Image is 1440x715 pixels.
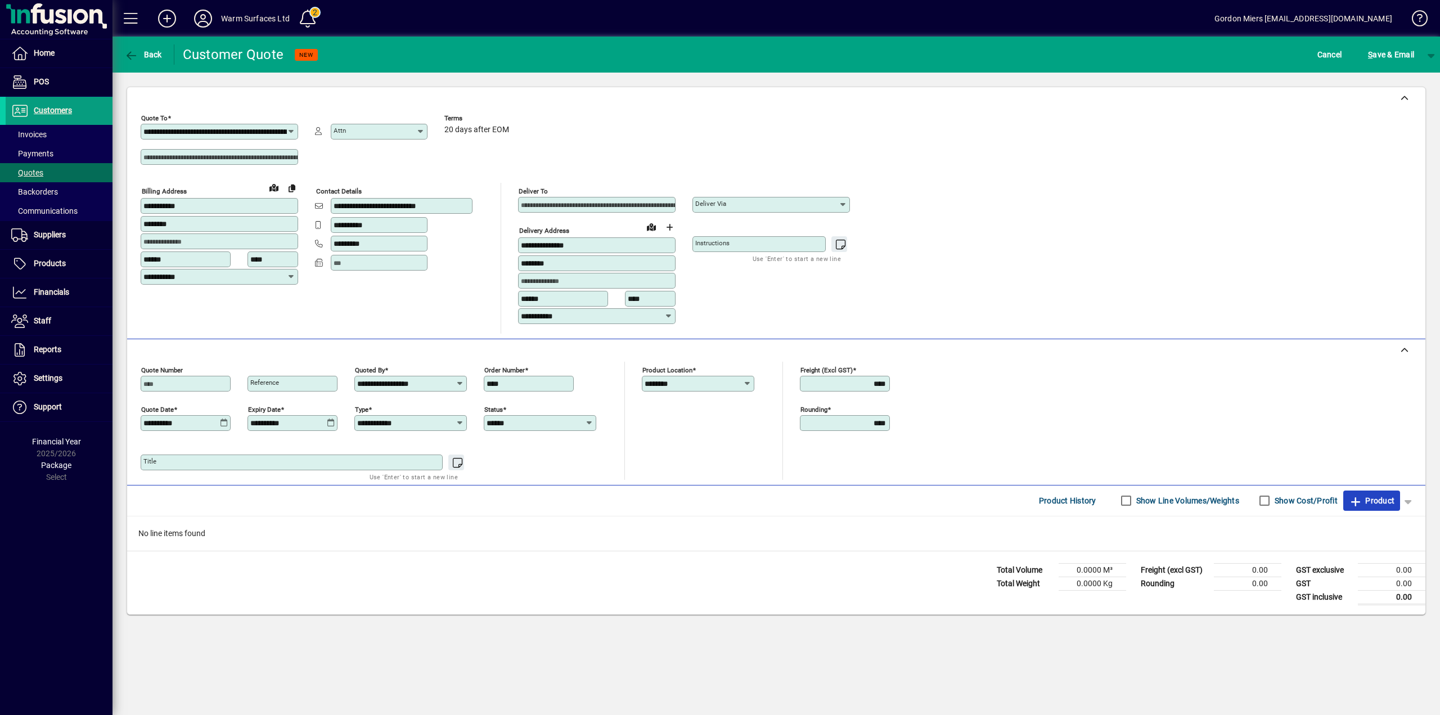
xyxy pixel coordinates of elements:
[484,366,525,374] mat-label: Order number
[185,8,221,29] button: Profile
[695,239,730,247] mat-label: Instructions
[1214,577,1281,590] td: 0.00
[6,182,112,201] a: Backorders
[248,405,281,413] mat-label: Expiry date
[141,114,168,122] mat-label: Quote To
[6,307,112,335] a: Staff
[800,405,827,413] mat-label: Rounding
[124,50,162,59] span: Back
[121,44,165,65] button: Back
[753,252,841,265] mat-hint: Use 'Enter' to start a new line
[1059,563,1126,577] td: 0.0000 M³
[991,577,1059,590] td: Total Weight
[1290,563,1358,577] td: GST exclusive
[1315,44,1345,65] button: Cancel
[1214,563,1281,577] td: 0.00
[1358,577,1425,590] td: 0.00
[6,68,112,96] a: POS
[642,366,692,374] mat-label: Product location
[355,366,385,374] mat-label: Quoted by
[34,316,51,325] span: Staff
[6,336,112,364] a: Reports
[6,201,112,221] a: Communications
[6,250,112,278] a: Products
[519,187,548,195] mat-label: Deliver To
[1343,491,1400,511] button: Product
[1358,563,1425,577] td: 0.00
[283,179,301,197] button: Copy to Delivery address
[6,125,112,144] a: Invoices
[34,259,66,268] span: Products
[11,187,58,196] span: Backorders
[1403,2,1426,39] a: Knowledge Base
[6,163,112,182] a: Quotes
[1034,491,1101,511] button: Product History
[334,127,346,134] mat-label: Attn
[1317,46,1342,64] span: Cancel
[11,130,47,139] span: Invoices
[265,178,283,196] a: View on map
[34,77,49,86] span: POS
[1214,10,1392,28] div: Gordon Miers [EMAIL_ADDRESS][DOMAIN_NAME]
[34,230,66,239] span: Suppliers
[991,563,1059,577] td: Total Volume
[143,457,156,465] mat-label: Title
[149,8,185,29] button: Add
[34,402,62,411] span: Support
[11,149,53,158] span: Payments
[141,366,183,374] mat-label: Quote number
[34,106,72,115] span: Customers
[1358,590,1425,604] td: 0.00
[34,287,69,296] span: Financials
[141,405,174,413] mat-label: Quote date
[1039,492,1096,510] span: Product History
[1290,590,1358,604] td: GST inclusive
[1349,492,1394,510] span: Product
[6,144,112,163] a: Payments
[221,10,290,28] div: Warm Surfaces Ltd
[11,206,78,215] span: Communications
[6,393,112,421] a: Support
[6,39,112,68] a: Home
[660,218,678,236] button: Choose address
[34,345,61,354] span: Reports
[127,516,1425,551] div: No line items found
[1290,577,1358,590] td: GST
[1135,563,1214,577] td: Freight (excl GST)
[355,405,368,413] mat-label: Type
[34,48,55,57] span: Home
[34,374,62,383] span: Settings
[6,278,112,307] a: Financials
[1059,577,1126,590] td: 0.0000 Kg
[250,379,279,386] mat-label: Reference
[642,218,660,236] a: View on map
[1368,46,1414,64] span: ave & Email
[1368,50,1372,59] span: S
[112,44,174,65] app-page-header-button: Back
[800,366,853,374] mat-label: Freight (excl GST)
[299,51,313,59] span: NEW
[11,168,43,177] span: Quotes
[183,46,284,64] div: Customer Quote
[1362,44,1420,65] button: Save & Email
[32,437,81,446] span: Financial Year
[444,115,512,122] span: Terms
[370,470,458,483] mat-hint: Use 'Enter' to start a new line
[484,405,503,413] mat-label: Status
[1135,577,1214,590] td: Rounding
[1272,495,1338,506] label: Show Cost/Profit
[444,125,509,134] span: 20 days after EOM
[1134,495,1239,506] label: Show Line Volumes/Weights
[695,200,726,208] mat-label: Deliver via
[41,461,71,470] span: Package
[6,365,112,393] a: Settings
[6,221,112,249] a: Suppliers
